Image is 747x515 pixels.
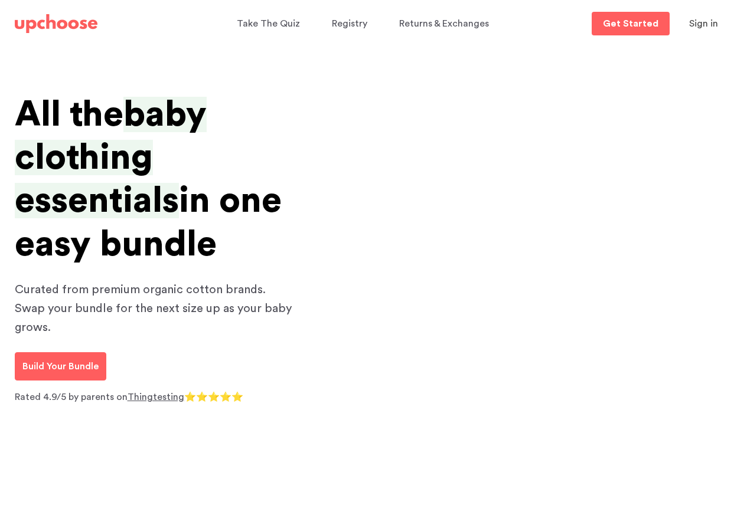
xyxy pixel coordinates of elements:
[22,359,99,373] p: Build Your Bundle
[399,12,492,35] a: Returns & Exchanges
[15,12,97,36] a: UpChoose
[689,19,718,28] span: Sign in
[332,19,367,28] span: Registry
[15,183,282,261] span: in one easy bundle
[237,12,304,35] a: Take The Quiz
[603,19,658,28] p: Get Started
[674,12,733,35] button: Sign in
[332,12,371,35] a: Registry
[399,19,489,28] span: Returns & Exchanges
[15,14,97,33] img: UpChoose
[15,97,123,132] span: All the
[15,280,298,337] p: Curated from premium organic cotton brands. Swap your bundle for the next size up as your baby gr...
[592,12,670,35] a: Get Started
[15,352,106,380] a: Build Your Bundle
[15,392,128,402] span: Rated 4.9/5 by parents on
[237,19,300,28] span: Take The Quiz
[184,392,243,402] span: ⭐⭐⭐⭐⭐
[128,392,184,402] a: Thingtesting
[15,97,207,218] span: baby clothing essentials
